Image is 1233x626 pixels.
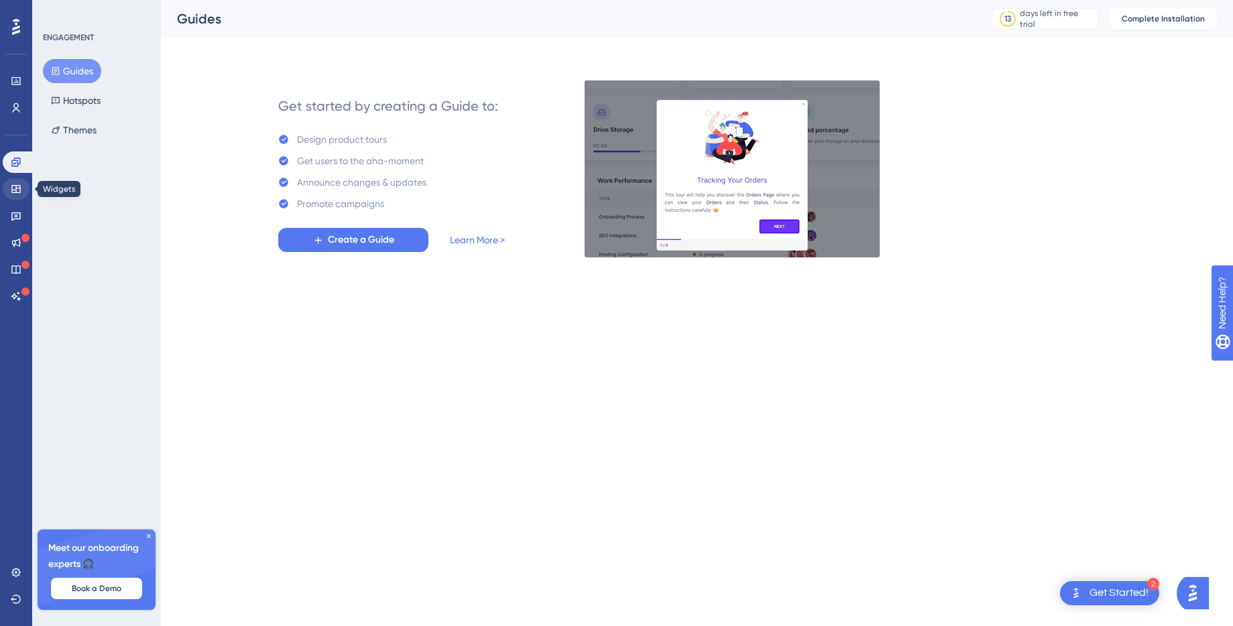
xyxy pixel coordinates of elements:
button: Hotspots [43,88,109,113]
div: Announce changes & updates [297,174,426,190]
div: ENGAGEMENT [43,32,94,43]
span: Complete Installation [1122,13,1205,24]
div: 2 [1147,578,1159,590]
button: Create a Guide [278,228,428,252]
iframe: UserGuiding AI Assistant Launcher [1177,573,1217,613]
button: Book a Demo [51,578,142,599]
button: Complete Installation [1110,8,1217,29]
div: Get users to the aha-moment [297,153,424,169]
div: Guides [177,9,958,28]
a: Learn More > [450,232,505,248]
div: 13 [1004,13,1011,24]
div: Get started by creating a Guide to: [278,97,498,115]
div: Open Get Started! checklist, remaining modules: 2 [1060,581,1159,605]
span: Need Help? [32,3,84,19]
div: Promote campaigns [297,196,384,212]
span: Create a Guide [328,232,394,248]
span: Meet our onboarding experts 🎧 [48,540,145,572]
div: Design product tours [297,131,387,147]
span: Book a Demo [72,583,121,594]
img: launcher-image-alternative-text [1068,585,1084,601]
img: 21a29cd0e06a8f1d91b8bced9f6e1c06.gif [584,80,880,258]
div: days left in free trial [1020,8,1094,29]
button: Themes [43,118,105,142]
button: Guides [43,59,101,83]
div: Get Started! [1090,586,1149,601]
